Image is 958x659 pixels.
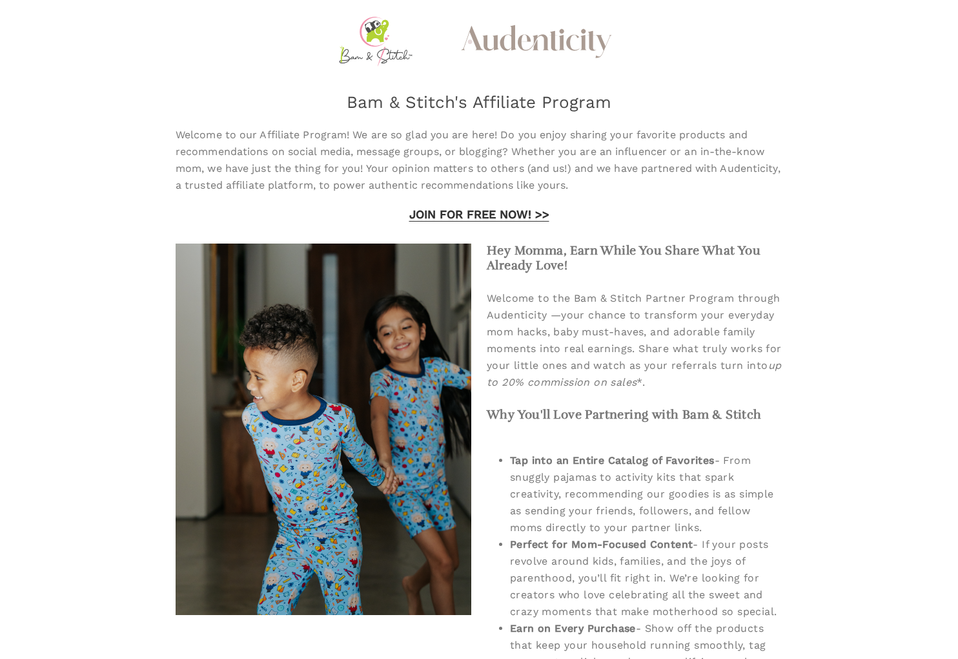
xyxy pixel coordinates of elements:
img: DSC02995.jpg [176,244,471,615]
div: Welcome to the Bam & Stitch Partner Program through Audenticity —your chance to transform your ev... [487,273,782,408]
strong: Perfect for Mom-Focused Content [510,538,693,550]
div: Welcome to our Affiliate Program! We are so glad you are here! Do you enjoy sharing your favorite... [176,127,782,194]
h1: Why You'll Love Partnering with Bam & Stitch [487,408,782,423]
strong: Earn on Every Purchase [510,622,636,634]
li: - From snuggly pajamas to activity kits that spark creativity, recommending our goodies is as sim... [510,452,782,536]
strong: Tap into an Entire Catalog of Favorites [510,454,715,466]
h1: Hey Momma, Earn While You Share What You Already Love! [487,244,782,273]
p: Bam & Stitch's Affiliate Program [91,94,867,110]
a: JOIN FOR FREE NOW! >> [409,207,549,221]
li: - If your posts revolve around kids, families, and the joys of parenthood, you’ll fit right in. W... [510,536,782,620]
img: Store Logo [339,16,413,67]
